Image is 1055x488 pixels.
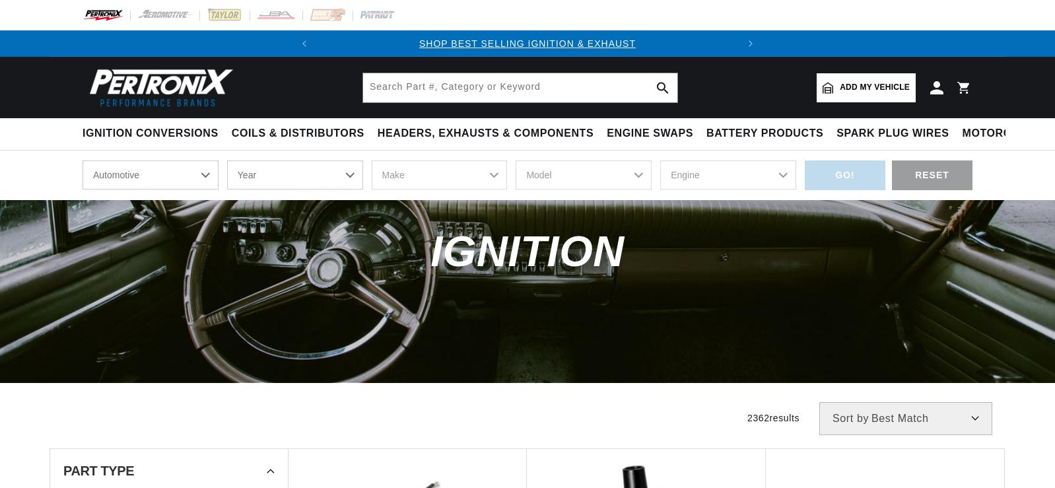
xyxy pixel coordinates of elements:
span: Ignition [430,227,625,275]
span: 2362 results [747,413,800,423]
span: Motorcycle [963,127,1041,141]
select: Make [372,160,508,190]
slideshow-component: Translation missing: en.sections.announcements.announcement_bar [50,30,1005,57]
span: Engine Swaps [607,127,693,141]
span: Part Type [63,464,134,477]
select: Engine [660,160,796,190]
div: 1 of 2 [318,36,737,51]
span: Sort by [833,413,869,424]
summary: Battery Products [700,118,830,149]
summary: Motorcycle [956,118,1048,149]
button: search button [648,73,677,102]
summary: Engine Swaps [600,118,700,149]
span: Coils & Distributors [232,127,364,141]
select: Ride Type [83,160,219,190]
span: Add my vehicle [840,81,910,94]
a: Add my vehicle [817,73,916,102]
span: Battery Products [706,127,823,141]
summary: Coils & Distributors [225,118,371,149]
span: Headers, Exhausts & Components [378,127,594,141]
input: Search Part #, Category or Keyword [363,73,677,102]
button: Translation missing: en.sections.announcements.next_announcement [737,30,764,57]
summary: Spark Plug Wires [830,118,955,149]
summary: Headers, Exhausts & Components [371,118,600,149]
select: Model [516,160,652,190]
select: Sort by [819,402,992,435]
img: Pertronix [83,65,234,110]
div: RESET [892,160,972,190]
span: Ignition Conversions [83,127,219,141]
div: Announcement [318,36,737,51]
span: Spark Plug Wires [836,127,949,141]
button: Translation missing: en.sections.announcements.previous_announcement [291,30,318,57]
select: Year [227,160,363,190]
summary: Ignition Conversions [83,118,225,149]
a: SHOP BEST SELLING IGNITION & EXHAUST [419,38,636,49]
